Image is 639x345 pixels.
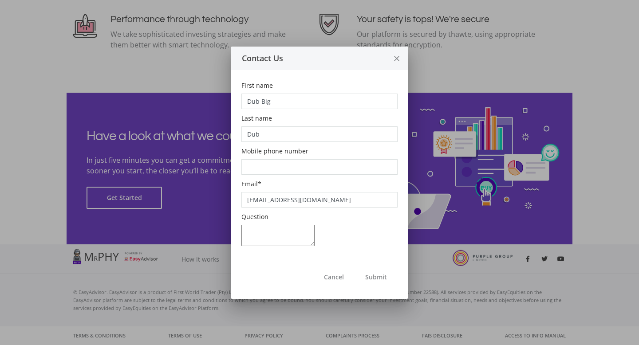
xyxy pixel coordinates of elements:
[231,47,408,299] ee-modal: Contact Us
[241,147,308,155] span: Mobile phone number
[355,266,398,288] button: Submit
[313,266,355,288] button: Cancel
[241,114,272,122] span: Last name
[385,47,408,70] button: close
[231,52,385,64] div: Contact Us
[241,180,258,188] span: Email
[241,81,273,90] span: First name
[392,47,401,71] i: close
[241,212,268,221] span: Question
